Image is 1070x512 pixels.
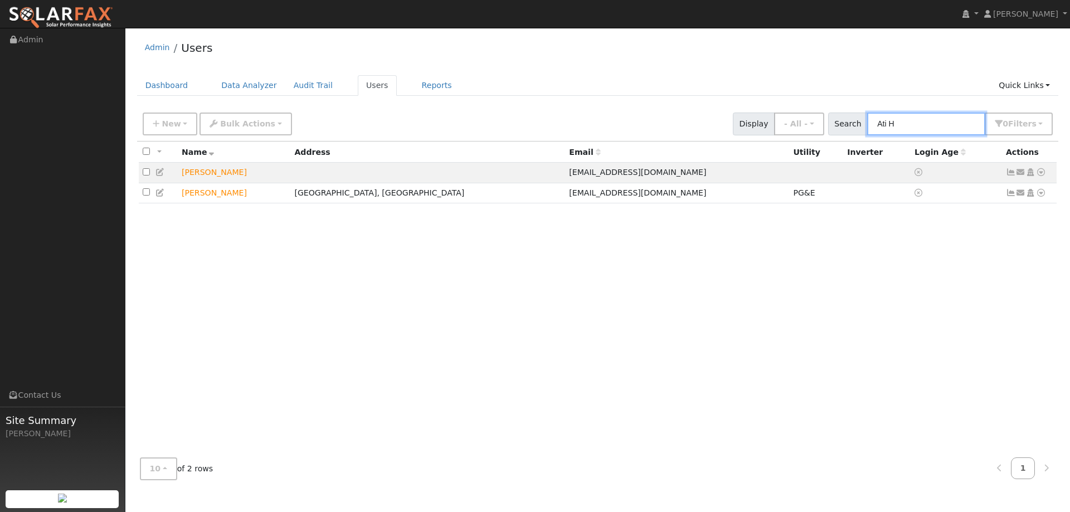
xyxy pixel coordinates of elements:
[569,168,706,177] span: [EMAIL_ADDRESS][DOMAIN_NAME]
[915,148,966,157] span: Days since last login
[290,183,565,203] td: [GEOGRAPHIC_DATA], [GEOGRAPHIC_DATA]
[155,168,166,177] a: Edit User
[1016,187,1026,199] a: forwardkatie@gmail.com
[1006,147,1053,158] div: Actions
[294,147,561,158] div: Address
[1008,119,1037,128] span: Filter
[137,75,197,96] a: Dashboard
[8,6,113,30] img: SolarFax
[1036,187,1046,199] a: Other actions
[145,43,170,52] a: Admin
[793,188,815,197] span: PG&E
[200,113,291,135] button: Bulk Actions
[569,188,706,197] span: [EMAIL_ADDRESS][DOMAIN_NAME]
[140,457,177,480] button: 10
[178,183,290,203] td: Lead
[1032,119,1036,128] span: s
[6,413,119,428] span: Site Summary
[1025,168,1035,177] a: Login As
[155,188,166,197] a: Edit User
[867,113,985,135] input: Search
[213,75,285,96] a: Data Analyzer
[6,428,119,440] div: [PERSON_NAME]
[182,148,215,157] span: Name
[178,163,290,183] td: Lead
[150,464,161,473] span: 10
[828,113,868,135] span: Search
[1036,167,1046,178] a: Other actions
[143,113,198,135] button: New
[1006,168,1016,177] a: Not connected
[162,119,181,128] span: New
[847,147,907,158] div: Inverter
[414,75,460,96] a: Reports
[985,113,1053,135] button: 0Filters
[1006,188,1016,197] a: Show Graph
[181,41,212,55] a: Users
[569,148,600,157] span: Email
[1025,188,1035,197] a: Login As
[220,119,275,128] span: Bulk Actions
[993,9,1058,18] span: [PERSON_NAME]
[774,113,824,135] button: - All -
[58,494,67,503] img: retrieve
[733,113,775,135] span: Display
[915,168,925,177] a: No login access
[915,188,925,197] a: No login access
[140,457,213,480] span: of 2 rows
[1011,457,1035,479] a: 1
[793,147,839,158] div: Utility
[358,75,397,96] a: Users
[990,75,1058,96] a: Quick Links
[285,75,341,96] a: Audit Trail
[1016,167,1026,178] a: fakersonio@gmail.com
